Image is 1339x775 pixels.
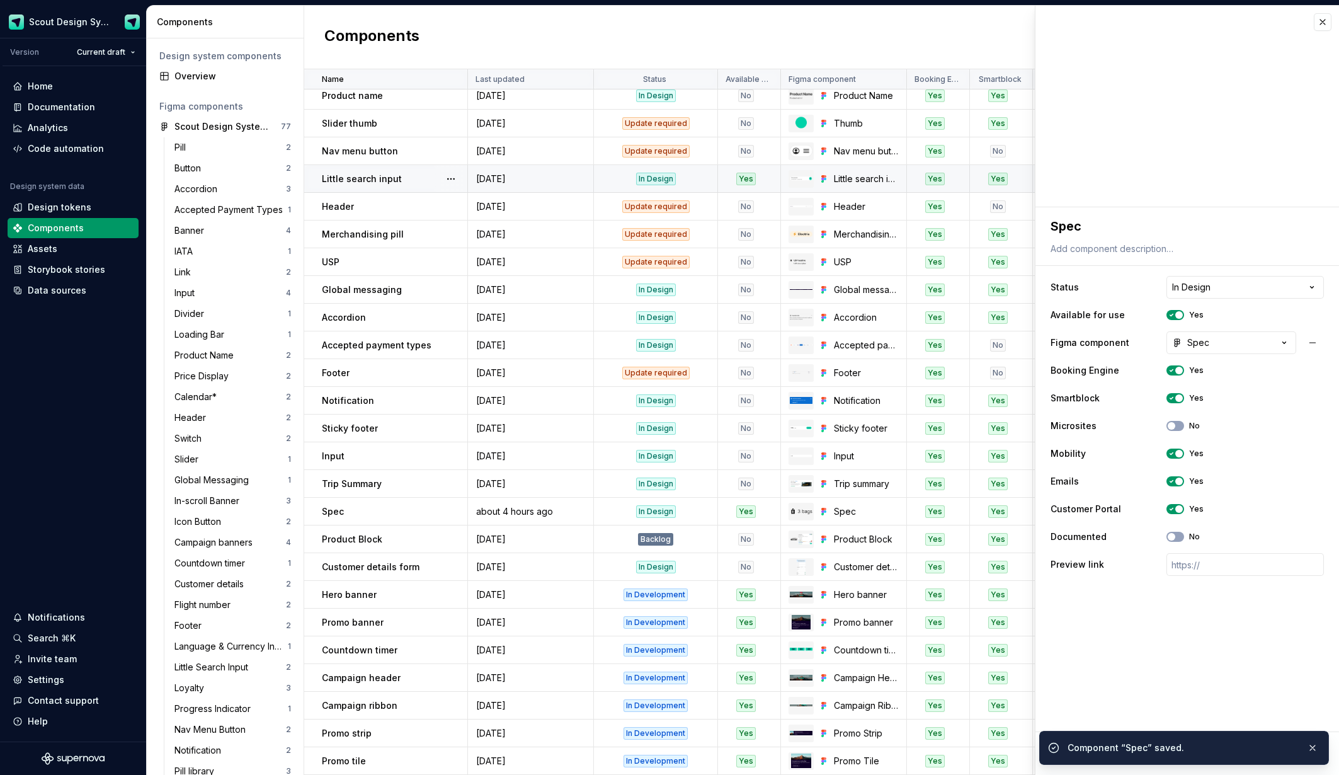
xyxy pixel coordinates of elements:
[738,339,754,352] div: No
[1051,309,1125,321] label: Available for use
[834,450,899,462] div: Input
[169,408,296,428] a: Header2
[636,89,676,102] div: In Design
[286,392,291,402] div: 2
[169,200,296,220] a: Accepted Payment Types1
[738,228,754,241] div: No
[286,517,291,527] div: 2
[288,330,291,340] div: 1
[42,752,105,765] svg: Supernova Logo
[469,117,593,130] div: [DATE]
[834,228,899,241] div: Merchandising pill
[990,145,1006,158] div: No
[622,256,690,268] div: Update required
[28,201,91,214] div: Design tokens
[322,394,374,407] p: Notification
[28,101,95,113] div: Documentation
[636,450,676,462] div: In Design
[8,218,139,238] a: Components
[738,89,754,102] div: No
[169,616,296,636] a: Footer2
[8,76,139,96] a: Home
[643,74,666,84] p: Status
[322,228,404,241] p: Merchandising pill
[1035,6,1339,207] iframe: figma-embed
[288,454,291,464] div: 1
[10,47,39,57] div: Version
[834,394,899,407] div: Notification
[174,432,207,445] div: Switch
[925,422,945,435] div: Yes
[988,450,1008,462] div: Yes
[169,678,296,698] a: Loyalty3
[790,344,812,346] img: Accepted payment types
[469,311,593,324] div: [DATE]
[1051,392,1100,405] label: Smartblock
[738,450,754,462] div: No
[28,674,64,686] div: Settings
[8,239,139,259] a: Assets
[790,314,812,321] img: Accordion
[174,141,191,154] div: Pill
[169,699,296,719] a: Progress Indicator1
[1166,553,1324,576] input: https://
[1051,420,1097,432] label: Microsites
[28,611,85,624] div: Notifications
[834,200,899,213] div: Header
[288,246,291,256] div: 1
[469,173,593,185] div: [DATE]
[1189,504,1204,514] label: Yes
[925,450,945,462] div: Yes
[169,636,296,657] a: Language & Currency Input1
[174,703,256,715] div: Progress Indicator
[790,508,812,514] img: Spec
[1051,531,1107,543] label: Documented
[8,118,139,138] a: Analytics
[797,560,806,575] img: Customer details form
[174,245,198,258] div: IATA
[174,682,209,694] div: Loyalty
[1189,532,1200,542] label: No
[790,426,812,430] img: Sticky footer
[169,137,296,158] a: Pill2
[834,117,899,130] div: Thumb
[174,162,206,175] div: Button
[174,411,211,424] div: Header
[1189,449,1204,459] label: Yes
[636,284,676,296] div: In Design
[988,394,1008,407] div: Yes
[1051,503,1121,515] label: Customer Portal
[174,183,222,195] div: Accordion
[469,478,593,490] div: [DATE]
[794,116,809,131] img: Thumb
[1189,365,1204,376] label: Yes
[174,307,209,320] div: Divider
[174,224,209,237] div: Banner
[1051,281,1079,294] label: Status
[792,615,811,630] img: Promo banner
[174,619,207,632] div: Footer
[1189,476,1204,486] label: Yes
[174,536,258,549] div: Campaign banners
[286,288,291,298] div: 4
[738,311,754,324] div: No
[925,367,945,379] div: Yes
[988,89,1008,102] div: Yes
[174,723,251,736] div: Nav Menu Button
[834,311,899,324] div: Accordion
[834,284,899,296] div: Global messaging
[988,256,1008,268] div: Yes
[322,339,431,352] p: Accepted payment types
[636,339,676,352] div: In Design
[322,478,382,490] p: Trip Summary
[469,367,593,379] div: [DATE]
[174,391,222,403] div: Calendar*
[169,283,296,303] a: Input4
[790,480,812,488] img: Trip summary
[622,228,690,241] div: Update required
[738,117,754,130] div: No
[286,683,291,693] div: 3
[8,691,139,711] button: Contact support
[1051,558,1104,571] label: Preview link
